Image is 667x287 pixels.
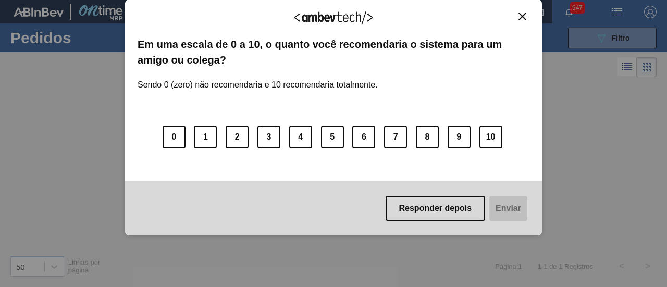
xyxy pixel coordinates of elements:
[416,126,439,148] button: 8
[138,68,378,90] label: Sendo 0 (zero) não recomendaria e 10 recomendaria totalmente.
[479,126,502,148] button: 10
[163,126,186,148] button: 0
[386,196,486,221] button: Responder depois
[138,36,529,68] label: Em uma escala de 0 a 10, o quanto você recomendaria o sistema para um amigo ou colega?
[518,13,526,20] img: Close
[321,126,344,148] button: 5
[352,126,375,148] button: 6
[226,126,249,148] button: 2
[448,126,471,148] button: 9
[289,126,312,148] button: 4
[515,12,529,21] button: Close
[384,126,407,148] button: 7
[294,11,373,24] img: Logo Ambevtech
[194,126,217,148] button: 1
[257,126,280,148] button: 3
